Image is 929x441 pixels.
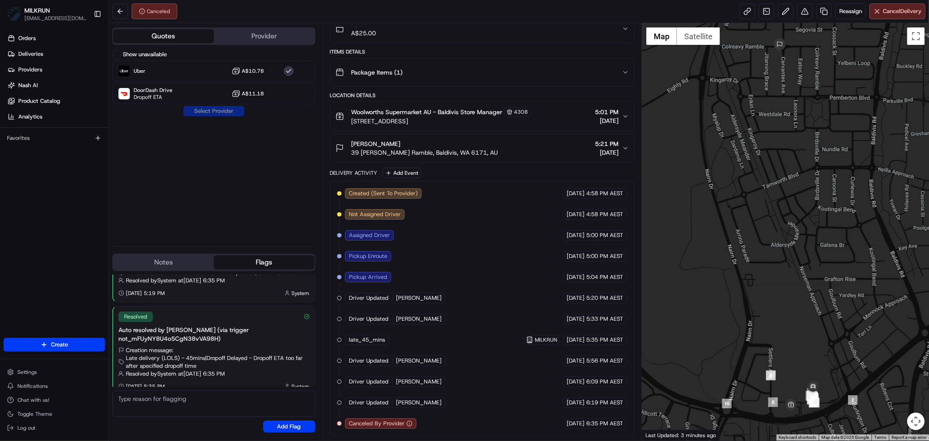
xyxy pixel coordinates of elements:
[17,397,49,404] span: Chat with us!
[396,357,442,365] span: [PERSON_NAME]
[126,383,165,390] span: [DATE] 5:35 PM
[349,273,387,281] span: Pickup Arrived
[586,357,623,365] span: 5:56 PM AEST
[123,51,167,58] label: Show unavailable
[567,273,584,281] span: [DATE]
[586,252,623,260] span: 5:00 PM AEST
[232,67,264,75] button: A$10.78
[3,94,108,108] a: Product Catalog
[766,371,776,380] div: 7
[595,148,618,157] span: [DATE]
[132,3,177,19] button: Canceled
[349,210,401,218] span: Not Assigned Driver
[351,108,502,116] span: Woolworths Supermarket AU - Baldivis Store Manager
[349,399,388,407] span: Driver Updated
[3,3,90,24] button: MILKRUNMILKRUN[EMAIL_ADDRESS][DOMAIN_NAME]
[839,7,862,15] span: Reassign
[396,399,442,407] span: [PERSON_NAME]
[3,31,108,45] a: Orders
[586,294,623,302] span: 5:20 PM AEST
[118,65,130,77] img: Uber
[242,68,264,75] span: A$10.78
[349,190,418,197] span: Created (Sent To Provider)
[18,97,60,105] span: Product Catalog
[18,34,36,42] span: Orders
[835,3,866,19] button: Reassign
[526,336,557,343] button: MILKRUN
[807,395,817,404] div: 27
[126,370,176,378] span: Resolved by System
[586,378,623,386] span: 6:09 PM AEST
[3,380,105,392] button: Notifications
[514,109,528,115] span: 4308
[586,210,623,218] span: 4:58 PM AEST
[330,134,634,162] button: [PERSON_NAME]39 [PERSON_NAME] Ramble, Baldivis, WA 6171, AU5:21 PM[DATE]
[883,7,922,15] span: Cancel Delivery
[396,315,442,323] span: [PERSON_NAME]
[349,336,385,344] span: late_45_mins
[907,413,925,430] button: Map camera controls
[18,113,42,121] span: Analytics
[351,139,400,148] span: [PERSON_NAME]
[3,408,105,420] button: Toggle Theme
[349,252,387,260] span: Pickup Enroute
[24,15,87,22] button: [EMAIL_ADDRESS][DOMAIN_NAME]
[134,87,172,94] span: DoorDash Drive
[586,399,623,407] span: 6:19 PM AEST
[722,399,732,408] div: 16
[396,378,442,386] span: [PERSON_NAME]
[567,378,584,386] span: [DATE]
[330,102,634,131] button: Woolworths Supermarket AU - Baldivis Store Manager4308[STREET_ADDRESS]5:01 PM[DATE]
[263,421,315,433] button: Add Flag
[535,336,557,343] span: MILKRUN
[567,190,584,197] span: [DATE]
[17,383,48,390] span: Notifications
[134,94,172,101] span: Dropoff ETA
[214,255,314,269] button: Flags
[351,148,498,157] span: 39 [PERSON_NAME] Ramble, Baldivis, WA 6171, AU
[330,92,635,99] div: Location Details
[178,277,225,285] span: at [DATE] 6:35 PM
[567,315,584,323] span: [DATE]
[17,410,52,417] span: Toggle Theme
[118,312,153,322] div: Resolved
[3,422,105,434] button: Log out
[351,117,531,126] span: [STREET_ADDRESS]
[330,15,634,43] button: N/AA$25.00
[892,435,926,440] a: Report a map error
[17,424,35,431] span: Log out
[766,370,776,380] div: 6
[17,369,37,376] span: Settings
[779,434,816,441] button: Keyboard shortcuts
[642,430,720,441] div: Last Updated: 3 minutes ago
[907,27,925,45] button: Toggle fullscreen view
[349,420,405,427] span: Canceled By Provider
[595,116,618,125] span: [DATE]
[349,294,388,302] span: Driver Updated
[242,90,264,97] span: A$11.18
[396,294,442,302] span: [PERSON_NAME]
[51,341,68,349] span: Create
[644,429,673,441] img: Google
[567,252,584,260] span: [DATE]
[292,290,310,297] span: System
[644,429,673,441] a: Open this area in Google Maps (opens a new window)
[821,435,869,440] span: Map data ©2025 Google
[351,29,376,37] span: A$25.00
[567,294,584,302] span: [DATE]
[214,29,314,43] button: Provider
[3,110,108,124] a: Analytics
[330,48,635,55] div: Items Details
[595,108,618,116] span: 5:01 PM
[3,366,105,378] button: Settings
[677,27,720,45] button: Show satellite imagery
[586,336,623,344] span: 5:35 PM AEST
[646,27,677,45] button: Show street map
[567,420,584,427] span: [DATE]
[3,78,108,92] a: Nash AI
[768,397,778,407] div: 8
[113,29,214,43] button: Quotes
[3,63,108,77] a: Providers
[178,370,225,378] span: at [DATE] 6:35 PM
